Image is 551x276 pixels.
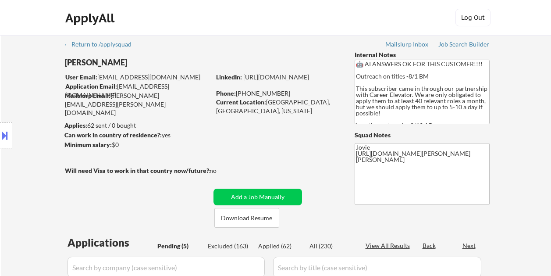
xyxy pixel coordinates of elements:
div: Next [462,241,476,250]
button: Download Resume [214,208,279,228]
div: Applied (62) [258,242,302,251]
a: [URL][DOMAIN_NAME] [243,73,309,81]
div: Excluded (163) [208,242,252,251]
div: no [210,166,235,175]
div: Pending (5) [157,242,201,251]
div: Internal Notes [355,50,490,59]
div: Mailslurp Inbox [385,41,429,47]
div: Applications [68,237,154,248]
button: Add a Job Manually [213,189,302,205]
div: All (230) [309,242,353,251]
strong: LinkedIn: [216,73,242,81]
a: Job Search Builder [438,41,490,50]
div: [GEOGRAPHIC_DATA], [GEOGRAPHIC_DATA], [US_STATE] [216,98,340,115]
div: Back [423,241,437,250]
button: Log Out [455,9,491,26]
a: Mailslurp Inbox [385,41,429,50]
div: Job Search Builder [438,41,490,47]
div: View All Results [366,241,412,250]
div: ApplyAll [65,11,117,25]
strong: Current Location: [216,98,266,106]
a: ← Return to /applysquad [64,41,140,50]
div: [PHONE_NUMBER] [216,89,340,98]
div: Squad Notes [355,131,490,140]
div: ← Return to /applysquad [64,41,140,47]
strong: Phone: [216,90,236,97]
